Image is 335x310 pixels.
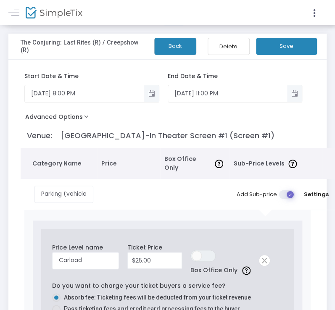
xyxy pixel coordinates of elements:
img: question-mark [288,160,297,168]
button: Save [256,38,317,55]
span: Absorb fee: Ticketing fees will be deducted from your ticket revenue [64,294,251,301]
span: Price [101,159,156,168]
label: Price Level name [52,243,103,252]
button: Toggle popup [144,85,159,102]
input: Enter a category name [34,186,93,203]
button: Back [154,38,196,55]
span: Sub-Price Levels [234,159,285,168]
span: End Date & Time [168,72,218,80]
label: Ticket Price [127,243,162,252]
input: Select date & time [25,87,144,100]
label: Box Office Only [190,266,251,275]
input: Select date & time [168,87,288,100]
input: Price [128,252,182,268]
p: Venue: [GEOGRAPHIC_DATA]-In Theater Screen #1 (Screen #1) [27,130,311,141]
button: Advanced Options [21,111,97,126]
input: Enter a Price Level name [52,252,119,269]
button: Toggle popup [287,85,302,102]
button: Delete [208,38,250,55]
span: Settings [303,190,328,199]
span: Category Name [32,159,85,168]
span: Start Date & Time [24,72,79,80]
span: Box Office Only [164,155,211,172]
img: question-mark [242,266,251,275]
img: question-mark [215,160,223,168]
h3: The Conjuring: Last Rites (R) / Creepshow (R) [21,39,145,53]
label: Do you want to charge your ticket buyers a service fee? [52,281,225,290]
